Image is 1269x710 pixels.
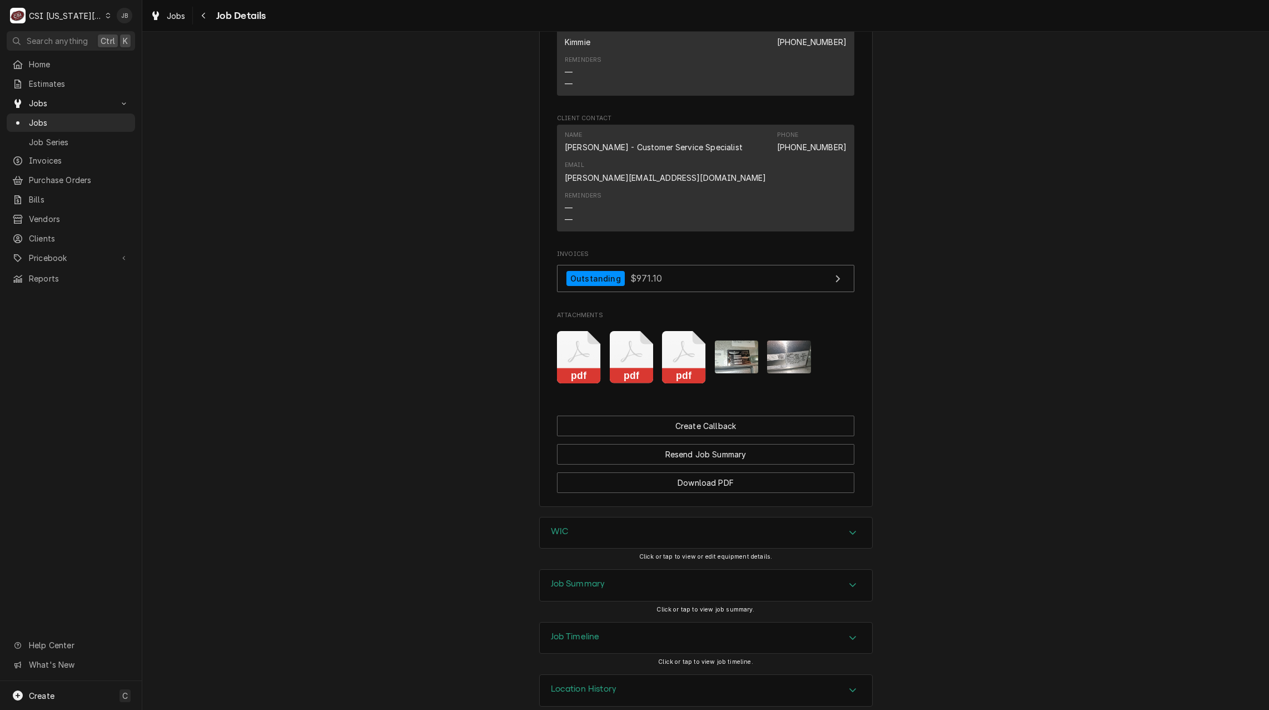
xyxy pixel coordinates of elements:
span: Jobs [167,10,186,22]
a: Job Series [7,133,135,151]
div: Job Summary [539,569,873,601]
div: Name [565,131,743,153]
div: Location History [539,674,873,707]
div: Location Contact [557,8,854,100]
span: Invoices [557,250,854,259]
div: Contact [557,125,854,231]
a: Jobs [7,114,135,132]
div: Invoices [557,250,854,298]
button: Accordion Details Expand Trigger [540,517,872,549]
div: Accordion Header [540,517,872,549]
a: Go to Pricebook [7,249,135,267]
span: Estimates [29,78,130,90]
span: Purchase Orders [29,174,130,186]
span: Client Contact [557,114,854,123]
div: — [565,214,573,225]
h3: Job Summary [551,579,605,589]
a: Jobs [146,7,190,25]
div: Reminders [565,56,601,65]
button: Navigate back [195,7,213,24]
a: Invoices [7,151,135,170]
div: — [565,202,573,214]
button: pdf [662,331,706,384]
div: Name [565,131,583,140]
a: Home [7,55,135,73]
span: Create [29,691,54,701]
div: Reminders [565,191,601,200]
div: JB [117,8,132,23]
div: Email [565,161,767,183]
div: Reminders [565,191,601,225]
span: Attachments [557,322,854,392]
button: Download PDF [557,472,854,493]
span: Vendors [29,213,130,225]
div: [PERSON_NAME] - Customer Service Specialist [565,141,743,153]
div: Phone [777,131,847,153]
div: CSI Kansas City's Avatar [10,8,26,23]
h3: Job Timeline [551,632,600,642]
div: Phone [777,25,847,47]
h3: WIC [551,526,568,537]
div: Client Contact [557,114,854,236]
span: Invoices [29,155,130,166]
span: Job Details [213,8,266,23]
a: View Invoice [557,265,854,292]
span: Clients [29,233,130,244]
a: Estimates [7,75,135,93]
span: Click or tap to view or edit equipment details. [639,553,773,560]
a: [PHONE_NUMBER] [777,37,847,47]
button: Accordion Details Expand Trigger [540,623,872,654]
span: Ctrl [101,35,115,47]
div: Kimmie [565,36,590,48]
span: Bills [29,194,130,205]
a: Purchase Orders [7,171,135,189]
span: Jobs [29,97,113,109]
div: Name [565,25,590,47]
div: Contact [557,19,854,96]
span: Job Series [29,136,130,148]
span: Home [29,58,130,70]
span: C [122,690,128,702]
div: Accordion Header [540,570,872,601]
a: Reports [7,269,135,288]
a: Go to Jobs [7,94,135,112]
span: Reports [29,273,130,284]
div: Button Group Row [557,436,854,465]
a: Vendors [7,210,135,228]
button: pdf [557,331,601,384]
button: Create Callback [557,416,854,436]
div: Outstanding [566,271,625,286]
a: Bills [7,190,135,209]
div: Button Group Row [557,416,854,436]
span: K [123,35,128,47]
img: EOqzdw2ScygEf7sOsfpx [715,341,759,373]
a: Clients [7,229,135,248]
a: [PHONE_NUMBER] [777,142,847,152]
span: Pricebook [29,252,113,264]
div: Button Group Row [557,465,854,493]
div: Phone [777,131,799,140]
a: Go to Help Center [7,636,135,654]
div: Accordion Header [540,675,872,706]
span: Jobs [29,117,130,129]
div: — [565,66,573,78]
img: MV93bGIdTxCEllkRNn34 [767,341,811,373]
span: Attachments [557,311,854,320]
div: — [565,78,573,90]
div: Accordion Header [540,623,872,654]
div: Job Timeline [539,622,873,654]
div: Button Group [557,416,854,493]
button: Resend Job Summary [557,444,854,465]
span: Click or tap to view job timeline. [658,658,753,665]
div: Location Contact List [557,19,854,101]
div: Attachments [557,311,854,392]
span: Click or tap to view job summary. [656,606,754,613]
div: C [10,8,26,23]
span: What's New [29,659,128,670]
span: $971.10 [630,273,662,284]
span: Help Center [29,639,128,651]
button: pdf [610,331,654,384]
span: Search anything [27,35,88,47]
h3: Location History [551,684,617,694]
div: Client Contact List [557,125,854,236]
